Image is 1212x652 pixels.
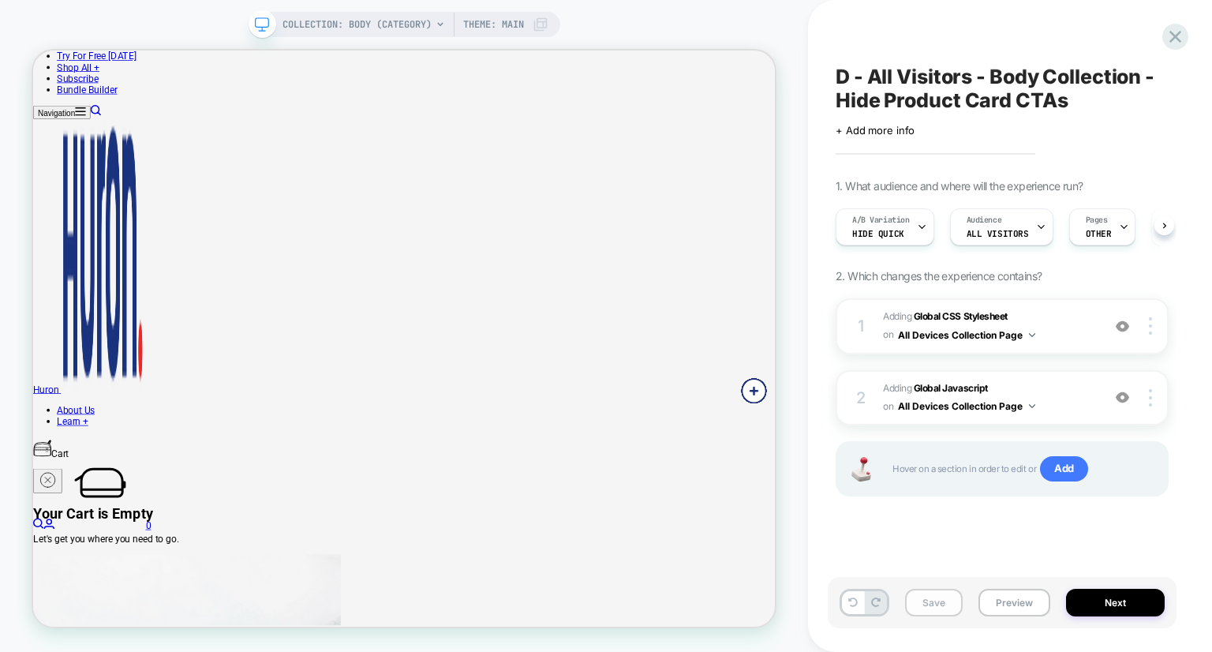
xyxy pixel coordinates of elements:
[37,92,148,456] img: Huron brand logo
[967,228,1029,239] span: All Visitors
[282,12,432,37] span: COLLECTION: Body (Category)
[852,228,904,239] span: Hide quick
[1086,228,1112,239] span: OTHER
[905,589,963,616] button: Save
[845,457,877,482] img: Joystick
[1066,589,1165,616] button: Next
[6,77,56,89] span: Navigation
[463,12,524,37] span: Theme: MAIN
[883,326,893,343] span: on
[978,589,1050,616] button: Preview
[892,456,1151,482] span: Hover on a section in order to edit or
[14,626,28,641] a: Login
[836,65,1169,112] span: D - All Visitors - Body Collection - Hide Product Card CTAs
[898,396,1035,416] button: All Devices Collection Page
[853,384,869,412] div: 2
[914,382,988,394] b: Global Javascript
[1149,317,1152,335] img: close
[836,179,1083,193] span: 1. What audience and where will the experience run?
[852,215,910,226] span: A/B Variation
[883,308,1094,345] span: Adding
[883,380,1094,417] span: Adding
[836,124,915,137] span: + Add more info
[836,269,1042,283] span: 2. Which changes the experience contains?
[1149,389,1152,407] img: close
[883,398,893,415] span: on
[1116,391,1129,404] img: crossed eye
[1029,333,1035,337] img: down arrow
[32,45,112,60] a: Bundle Builder
[1116,320,1129,333] img: crossed eye
[77,75,91,90] a: Search
[914,310,1008,322] b: Global CSS Stylesheet
[32,487,73,502] a: Learn +
[898,325,1035,345] button: All Devices Collection Page
[853,312,869,340] div: 1
[32,15,88,30] a: Shop All +
[967,215,1002,226] span: Audience
[1086,215,1108,226] span: Pages
[28,626,157,641] a: Cart
[32,472,82,487] a: About Us
[1040,456,1088,482] span: Add
[1029,404,1035,408] img: down arrow
[32,30,87,45] a: Subscribe
[150,626,157,641] cart-count: 0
